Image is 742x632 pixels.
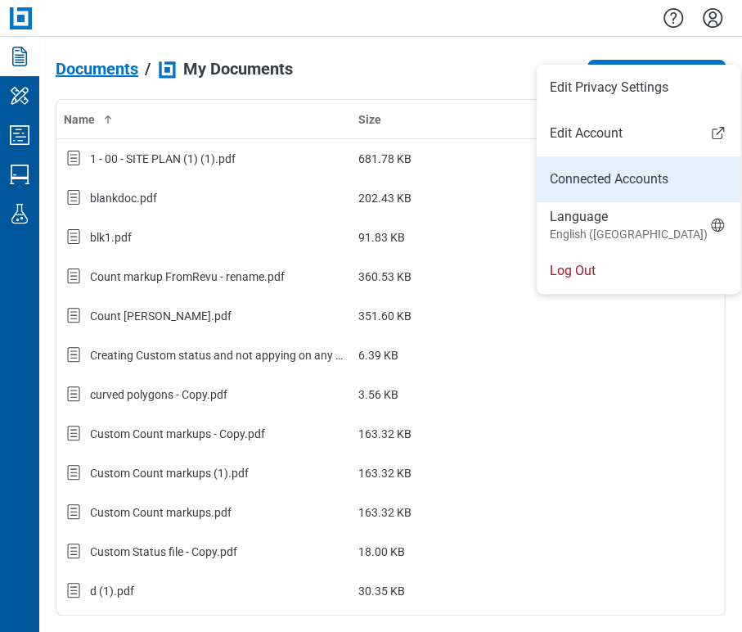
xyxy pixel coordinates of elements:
[56,60,138,78] span: Documents
[7,161,33,187] svg: Studio Sessions
[90,151,236,167] div: 1 - 00 - SITE PLAN (1) (1).pdf
[90,347,345,363] div: Creating Custom status and not appying on any markup.pdf
[537,65,740,111] li: Edit Privacy Settings
[352,218,646,257] td: 91.83 KB
[352,296,646,336] td: 351.60 KB
[90,308,232,324] div: Count [PERSON_NAME].pdf
[145,60,151,78] div: /
[90,426,265,442] div: Custom Count markups - Copy.pdf
[352,493,646,532] td: 163.32 KB
[7,122,33,148] svg: Studio Projects
[352,571,646,611] td: 30.35 KB
[352,336,646,375] td: 6.39 KB
[537,124,740,143] a: Edit Account
[7,83,33,109] svg: My Workspace
[352,375,646,414] td: 3.56 KB
[90,386,227,403] div: curved polygons - Copy.pdf
[7,43,33,70] svg: Documents
[64,111,345,128] div: Name
[90,465,249,481] div: Custom Count markups (1).pdf
[537,248,740,294] li: Log Out
[699,4,726,32] button: Settings
[352,454,646,493] td: 163.32 KB
[352,414,646,454] td: 163.32 KB
[90,229,132,246] div: blk1.pdf
[358,111,640,128] div: Size
[352,139,646,178] td: 681.78 KB
[537,65,740,294] ul: Menu
[550,169,727,189] a: Connected Accounts
[352,532,646,571] td: 18.00 KB
[90,504,232,521] div: Custom Count markups.pdf
[90,544,237,560] div: Custom Status file - Copy.pdf
[587,60,726,86] button: Add Document
[7,201,33,227] svg: Labs
[352,257,646,296] td: 360.53 KB
[90,269,285,285] div: Count markup FromRevu - rename.pdf
[352,178,646,218] td: 202.43 KB
[183,60,293,78] span: My Documents
[550,208,708,242] div: Language
[90,190,157,206] div: blankdoc.pdf
[90,583,134,599] div: d (1).pdf
[550,226,708,242] small: English ([GEOGRAPHIC_DATA])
